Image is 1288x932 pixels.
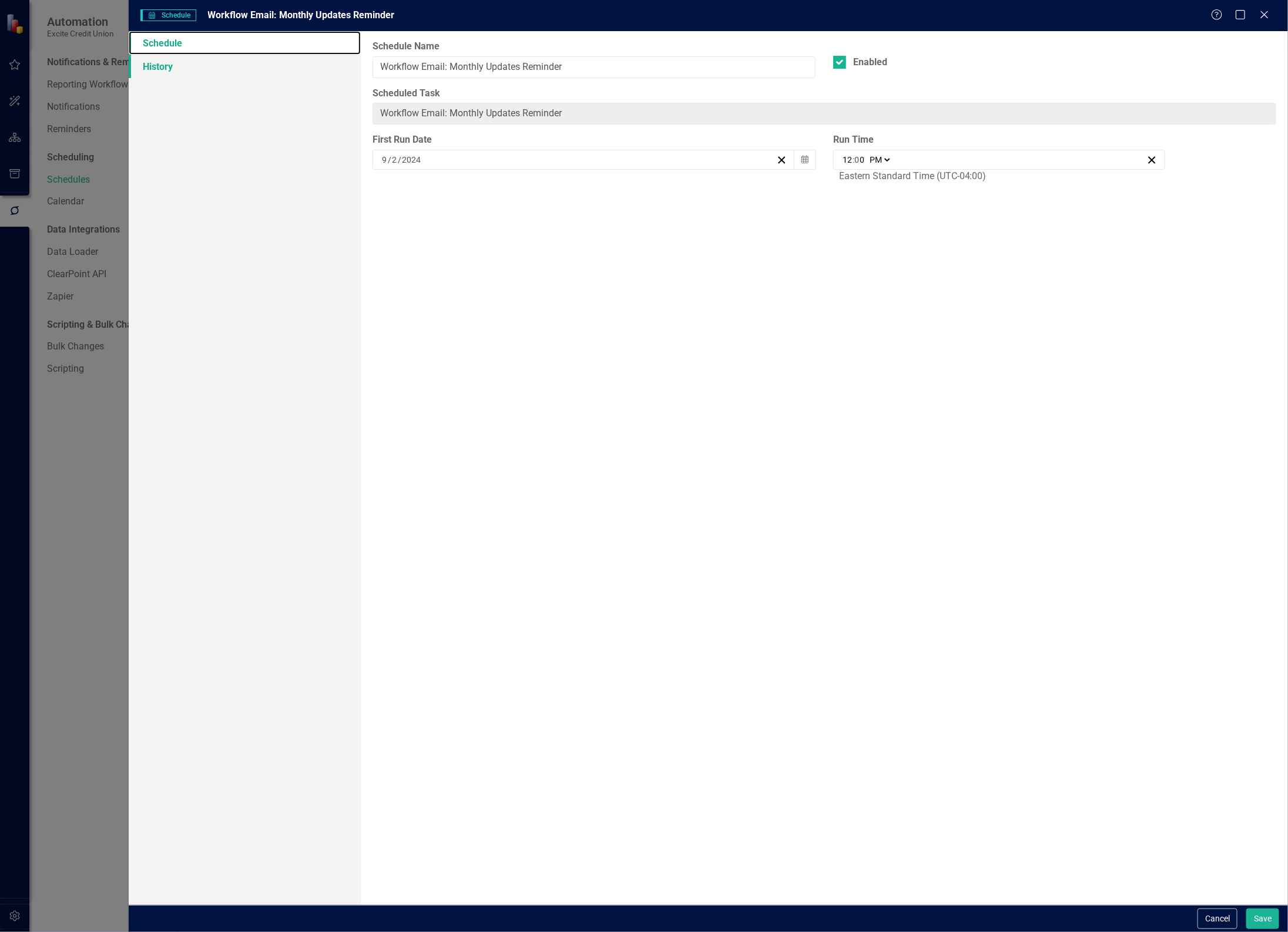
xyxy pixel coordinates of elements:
[398,154,401,165] span: /
[373,133,816,147] div: First Run Date
[388,154,391,165] span: /
[1198,909,1237,929] button: Cancel
[833,133,1166,147] label: Run Time
[854,154,865,166] input: --
[373,87,1276,100] label: Scheduled Task
[842,154,853,166] input: --
[373,56,816,78] input: Schedule Name
[129,31,361,55] a: Schedule
[853,154,854,165] span: :
[208,9,395,21] span: Workflow Email: Monthly Updates Reminder
[1246,909,1279,929] button: Save
[373,40,816,53] label: Schedule Name
[853,56,887,69] div: Enabled
[839,170,987,183] div: Eastern Standard Time (UTC-04:00)
[140,9,196,21] span: Schedule
[129,55,361,78] a: History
